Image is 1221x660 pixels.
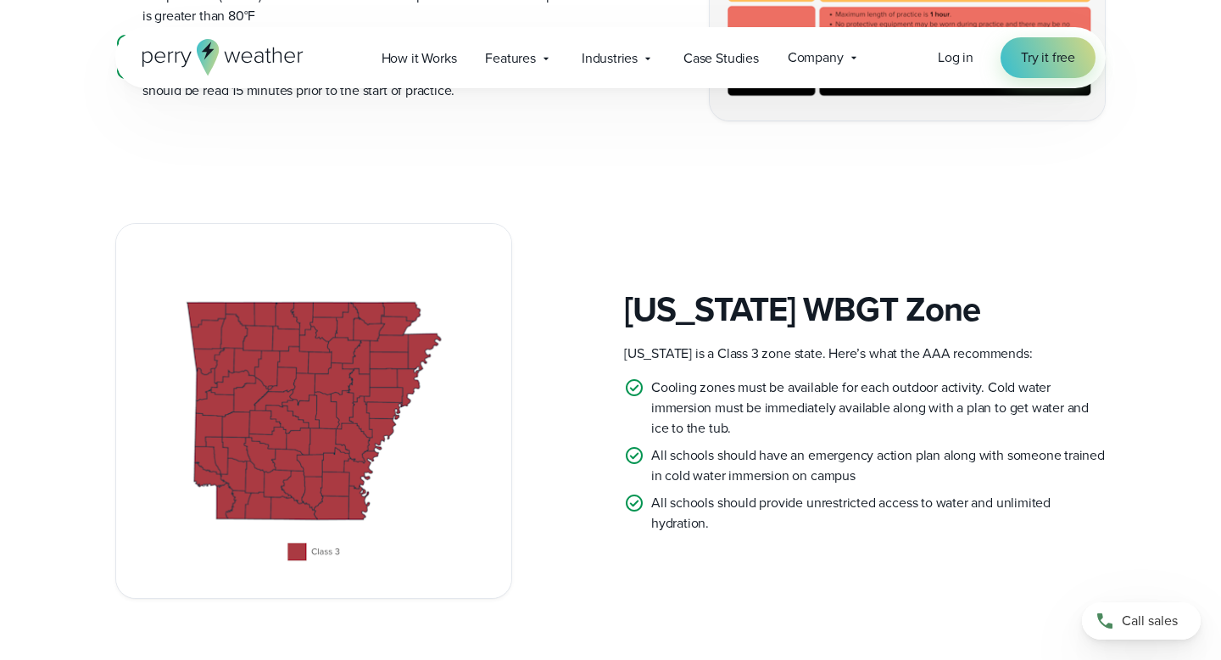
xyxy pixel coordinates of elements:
span: Try it free [1021,48,1075,68]
img: Arkansas WBGT Zone [116,224,511,598]
span: Features [485,48,536,69]
a: Case Studies [669,41,773,76]
span: Company [788,48,844,68]
span: Log in [938,48,973,67]
span: Case Studies [683,48,759,69]
span: Industries [582,48,638,69]
a: Try it free [1001,37,1096,78]
a: How it Works [367,41,471,76]
h3: [US_STATE] WBGT Zone [624,289,1106,330]
p: All schools should provide unrestricted access to water and unlimited hydration. [651,493,1106,534]
p: [US_STATE] is a Class 3 zone state. Here’s what the AAA recommends: [624,344,1106,364]
a: Call sales [1082,602,1201,640]
a: Log in [938,48,973,68]
span: How it Works [382,48,457,69]
p: All schools should have an emergency action plan along with someone trained in cold water immersi... [651,445,1106,486]
p: Cooling zones must be available for each outdoor activity. Cold water immersion must be immediate... [651,378,1106,439]
span: Call sales [1122,611,1178,631]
